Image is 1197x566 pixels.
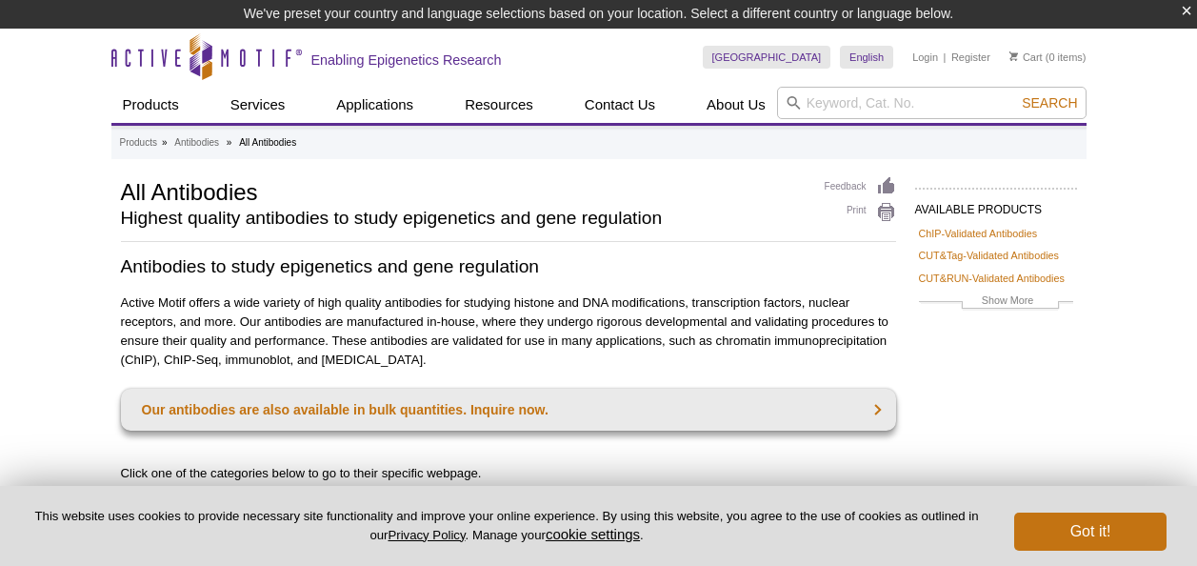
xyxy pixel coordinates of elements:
h2: Highest quality antibodies to study epigenetics and gene regulation [121,210,806,227]
a: Cart [1009,51,1043,64]
a: CUT&Tag-Validated Antibodies [919,247,1059,264]
p: Click one of the categories below to go to their specific webpage. [121,464,896,483]
a: Login [912,51,938,64]
h2: Enabling Epigenetics Research [311,51,502,69]
li: (0 items) [1009,46,1087,69]
a: Contact Us [573,87,667,123]
a: English [840,46,893,69]
a: [GEOGRAPHIC_DATA] [703,46,831,69]
button: cookie settings [546,526,640,542]
a: Antibodies [174,134,219,152]
p: This website uses cookies to provide necessary site functionality and improve your online experie... [30,508,983,544]
li: » [162,137,168,148]
a: Print [825,202,896,223]
button: Search [1016,94,1083,111]
a: About Us [695,87,777,123]
a: Feedback [825,176,896,197]
a: Products [120,134,157,152]
span: Search [1022,95,1077,111]
p: Active Motif offers a wide variety of high quality antibodies for studying histone and DNA modifi... [121,293,896,370]
a: CUT&RUN-Validated Antibodies [919,270,1065,287]
a: Register [951,51,990,64]
a: Applications [325,87,425,123]
a: Our antibodies are also available in bulk quantities. Inquire now. [121,389,896,431]
a: Privacy Policy [388,528,465,542]
h2: Antibodies to study epigenetics and gene regulation [121,253,896,279]
h1: All Antibodies [121,176,806,205]
a: Services [219,87,297,123]
li: All Antibodies [239,137,296,148]
h2: AVAILABLE PRODUCTS [915,188,1077,222]
a: Products [111,87,190,123]
li: » [227,137,232,148]
input: Keyword, Cat. No. [777,87,1087,119]
a: Show More [919,292,1073,313]
li: | [944,46,947,69]
img: Your Cart [1009,51,1018,61]
a: ChIP-Validated Antibodies [919,225,1038,242]
a: Resources [453,87,545,123]
button: Got it! [1014,513,1167,551]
